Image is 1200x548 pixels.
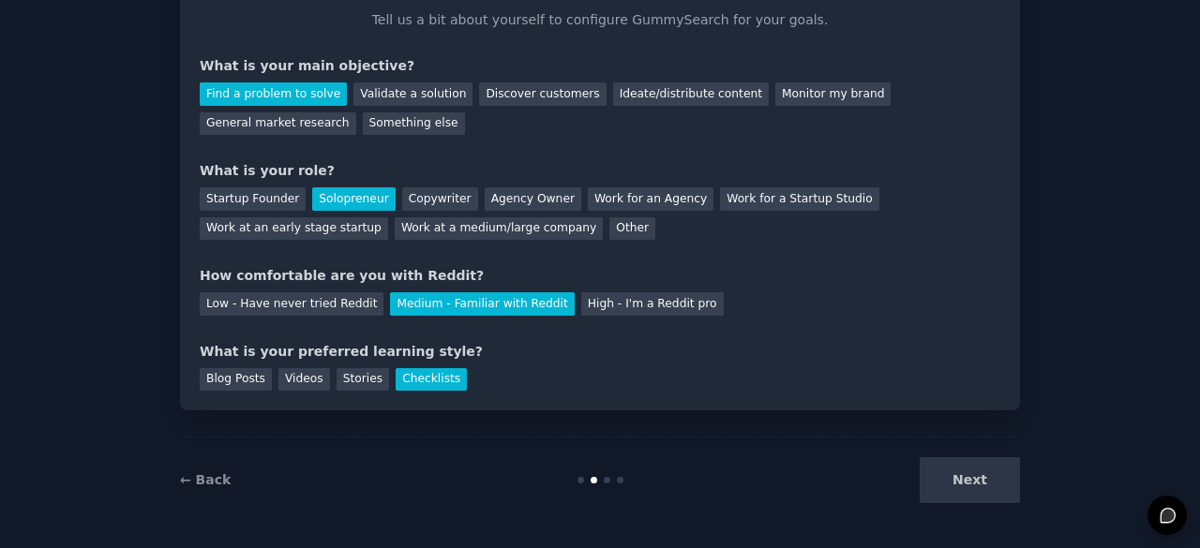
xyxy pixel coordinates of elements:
[485,187,581,211] div: Agency Owner
[396,368,467,392] div: Checklists
[775,82,891,106] div: Monitor my brand
[353,82,472,106] div: Validate a solution
[402,187,478,211] div: Copywriter
[200,342,1000,362] div: What is your preferred learning style?
[200,368,272,392] div: Blog Posts
[720,187,878,211] div: Work for a Startup Studio
[609,217,655,241] div: Other
[180,472,231,487] a: ← Back
[363,112,465,136] div: Something else
[390,292,574,316] div: Medium - Familiar with Reddit
[200,266,1000,286] div: How comfortable are you with Reddit?
[395,217,603,241] div: Work at a medium/large company
[581,292,724,316] div: High - I'm a Reddit pro
[312,187,395,211] div: Solopreneur
[200,161,1000,181] div: What is your role?
[613,82,769,106] div: Ideate/distribute content
[479,82,606,106] div: Discover customers
[337,368,389,392] div: Stories
[200,292,383,316] div: Low - Have never tried Reddit
[200,56,1000,76] div: What is your main objective?
[278,368,330,392] div: Videos
[200,217,388,241] div: Work at an early stage startup
[364,10,836,30] p: Tell us a bit about yourself to configure GummySearch for your goals.
[200,187,306,211] div: Startup Founder
[200,112,356,136] div: General market research
[200,82,347,106] div: Find a problem to solve
[588,187,713,211] div: Work for an Agency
